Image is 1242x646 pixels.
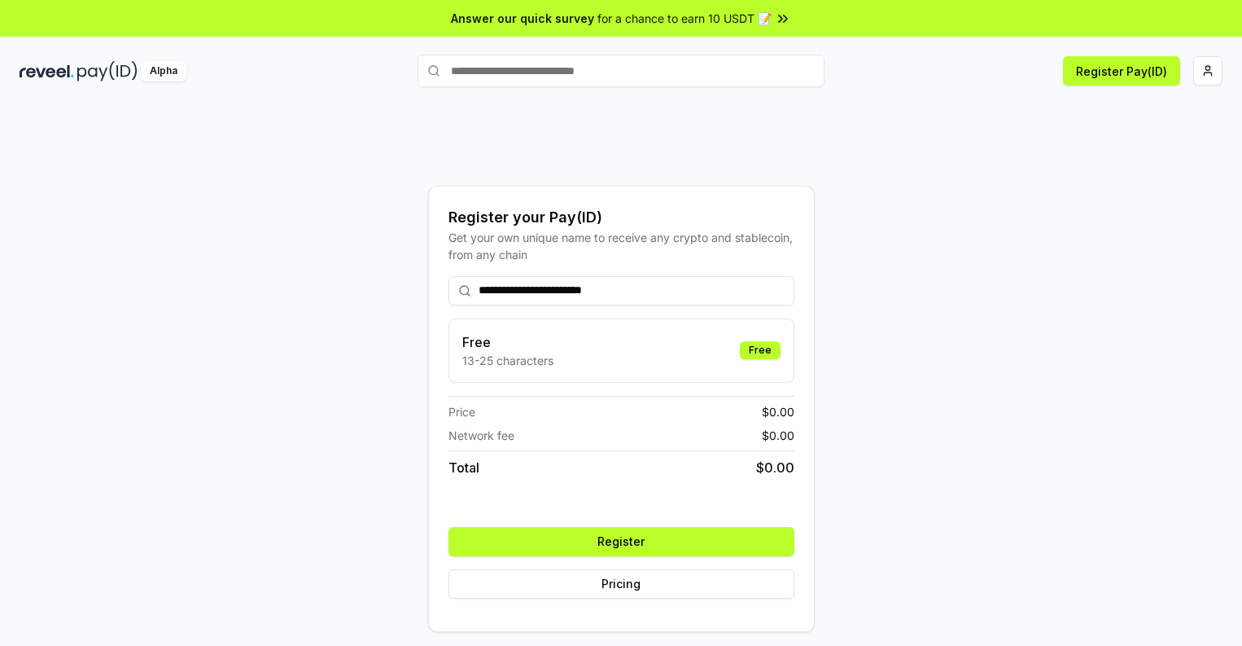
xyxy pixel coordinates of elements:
[448,527,794,556] button: Register
[141,61,186,81] div: Alpha
[448,206,794,229] div: Register your Pay(ID)
[462,332,553,352] h3: Free
[597,10,772,27] span: for a chance to earn 10 USDT 📝
[451,10,594,27] span: Answer our quick survey
[448,458,479,477] span: Total
[448,569,794,599] button: Pricing
[77,61,138,81] img: pay_id
[448,229,794,263] div: Get your own unique name to receive any crypto and stablecoin, from any chain
[740,341,781,359] div: Free
[1063,56,1180,86] button: Register Pay(ID)
[756,458,794,477] span: $ 0.00
[762,403,794,420] span: $ 0.00
[448,427,514,444] span: Network fee
[762,427,794,444] span: $ 0.00
[20,61,74,81] img: reveel_dark
[448,403,475,420] span: Price
[462,352,553,369] p: 13-25 characters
